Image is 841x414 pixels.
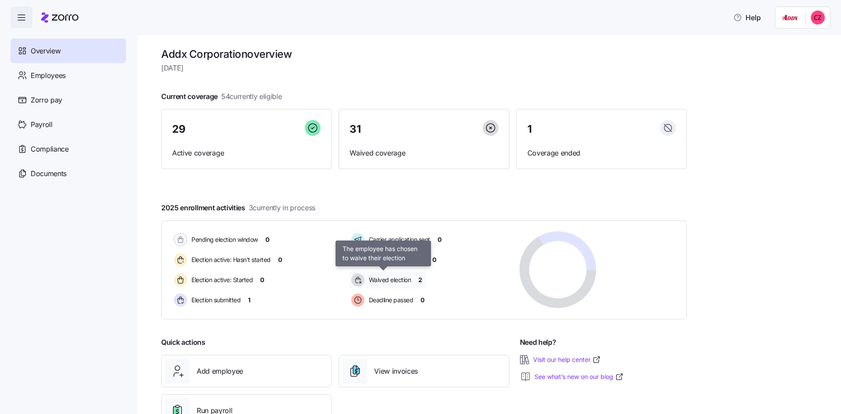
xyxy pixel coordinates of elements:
[172,124,185,134] span: 29
[278,255,282,264] span: 0
[781,12,798,23] img: Employer logo
[726,9,768,26] button: Help
[189,255,271,264] span: Election active: Hasn't started
[534,372,624,381] a: See what’s new on our blog
[161,63,687,74] span: [DATE]
[533,355,601,364] a: Visit our help center
[189,235,258,244] span: Pending election window
[438,235,442,244] span: 0
[733,12,761,23] span: Help
[31,70,66,81] span: Employees
[811,11,825,25] img: 9727d2863a7081a35fb3372cb5aaeec9
[366,296,413,304] span: Deadline passed
[265,235,269,244] span: 0
[420,296,424,304] span: 0
[172,148,321,159] span: Active coverage
[161,202,315,213] span: 2025 enrollment activities
[31,168,67,179] span: Documents
[11,112,126,137] a: Payroll
[11,161,126,186] a: Documents
[189,296,240,304] span: Election submitted
[11,137,126,161] a: Compliance
[31,144,69,155] span: Compliance
[418,276,422,284] span: 2
[527,124,532,134] span: 1
[161,47,687,61] h1: Addx Corporation overview
[197,366,243,377] span: Add employee
[374,366,418,377] span: View invoices
[432,255,436,264] span: 0
[11,39,126,63] a: Overview
[260,276,264,284] span: 0
[31,95,62,106] span: Zorro pay
[11,63,126,88] a: Employees
[366,255,425,264] span: Enrollment confirmed
[527,148,676,159] span: Coverage ended
[249,202,315,213] span: 3 currently in process
[31,119,53,130] span: Payroll
[248,296,251,304] span: 1
[366,235,430,244] span: Carrier application sent
[189,276,253,284] span: Election active: Started
[350,148,498,159] span: Waived coverage
[161,337,205,348] span: Quick actions
[161,91,282,102] span: Current coverage
[221,91,282,102] span: 54 currently eligible
[350,124,360,134] span: 31
[520,337,556,348] span: Need help?
[11,88,126,112] a: Zorro pay
[31,46,60,57] span: Overview
[366,276,411,284] span: Waived election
